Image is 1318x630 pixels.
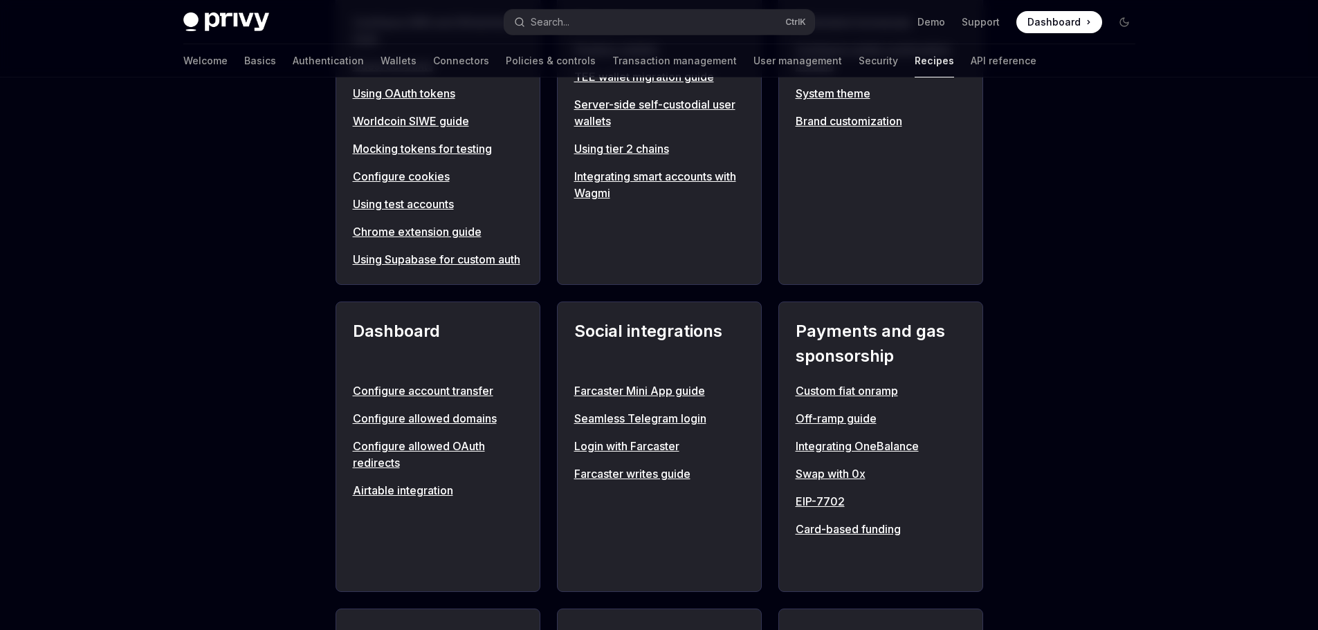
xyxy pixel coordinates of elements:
[574,465,744,482] a: Farcaster writes guide
[796,521,966,537] a: Card-based funding
[353,319,523,369] h2: Dashboard
[785,17,806,28] span: Ctrl K
[574,140,744,157] a: Using tier 2 chains
[753,44,842,77] a: User management
[971,44,1036,77] a: API reference
[859,44,898,77] a: Security
[353,85,523,102] a: Using OAuth tokens
[353,140,523,157] a: Mocking tokens for testing
[796,438,966,454] a: Integrating OneBalance
[574,410,744,427] a: Seamless Telegram login
[183,44,228,77] a: Welcome
[353,410,523,427] a: Configure allowed domains
[353,482,523,499] a: Airtable integration
[353,223,523,240] a: Chrome extension guide
[915,44,954,77] a: Recipes
[796,85,966,102] a: System theme
[381,44,417,77] a: Wallets
[531,14,569,30] div: Search...
[962,15,1000,29] a: Support
[433,44,489,77] a: Connectors
[1113,11,1135,33] button: Toggle dark mode
[183,12,269,32] img: dark logo
[1027,15,1081,29] span: Dashboard
[796,319,966,369] h2: Payments and gas sponsorship
[353,438,523,471] a: Configure allowed OAuth redirects
[796,113,966,129] a: Brand customization
[353,196,523,212] a: Using test accounts
[796,382,966,399] a: Custom fiat onramp
[574,382,744,399] a: Farcaster Mini App guide
[506,44,596,77] a: Policies & controls
[353,251,523,268] a: Using Supabase for custom auth
[293,44,364,77] a: Authentication
[1016,11,1102,33] a: Dashboard
[353,382,523,399] a: Configure account transfer
[574,96,744,129] a: Server-side self-custodial user wallets
[917,15,945,29] a: Demo
[796,410,966,427] a: Off-ramp guide
[504,10,814,35] button: Open search
[796,465,966,482] a: Swap with 0x
[353,113,523,129] a: Worldcoin SIWE guide
[574,438,744,454] a: Login with Farcaster
[244,44,276,77] a: Basics
[574,319,744,369] h2: Social integrations
[612,44,737,77] a: Transaction management
[796,493,966,510] a: EIP-7702
[574,168,744,201] a: Integrating smart accounts with Wagmi
[353,168,523,185] a: Configure cookies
